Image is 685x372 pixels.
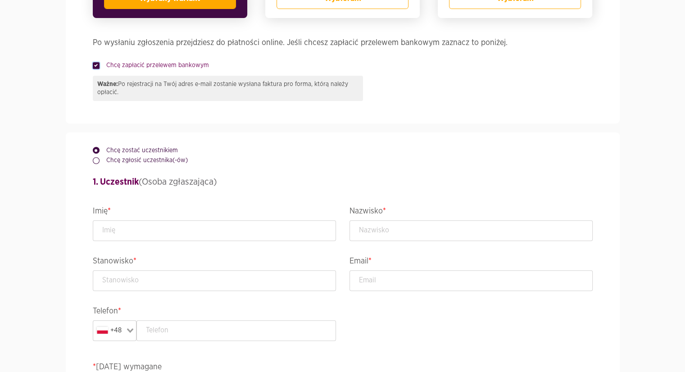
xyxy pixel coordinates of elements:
img: pl.svg [97,327,108,334]
h4: Po wysłaniu zgłoszenia przejdziesz do płatności online. Jeśli chcesz zapłacić przelewem bankowym ... [93,36,593,50]
legend: Email [349,254,593,270]
strong: 1. Uczestnik [93,177,139,186]
legend: Stanowisko [93,254,336,270]
h4: (Osoba zgłaszająca) [93,175,593,189]
label: Chcę zgłosić uczestnika(-ów) [100,156,188,165]
input: Stanowisko [93,270,336,291]
strong: Ważne: [97,81,118,87]
div: Po rejestracji na Twój adres e-mail zostanie wysłana faktura pro forma, którą należy opłacić. [93,76,363,101]
input: Email [349,270,593,291]
input: Telefon [136,320,336,341]
input: Imię [93,220,336,241]
div: Search for option [93,320,137,341]
input: Nazwisko [349,220,593,241]
label: Chcę zapłacić przelewem bankowym [100,61,209,70]
legend: Nazwisko [349,204,593,220]
label: Chcę zostać uczestnikiem [100,146,178,155]
legend: Imię [93,204,336,220]
legend: Telefon [93,304,336,320]
div: +48 [95,322,124,339]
